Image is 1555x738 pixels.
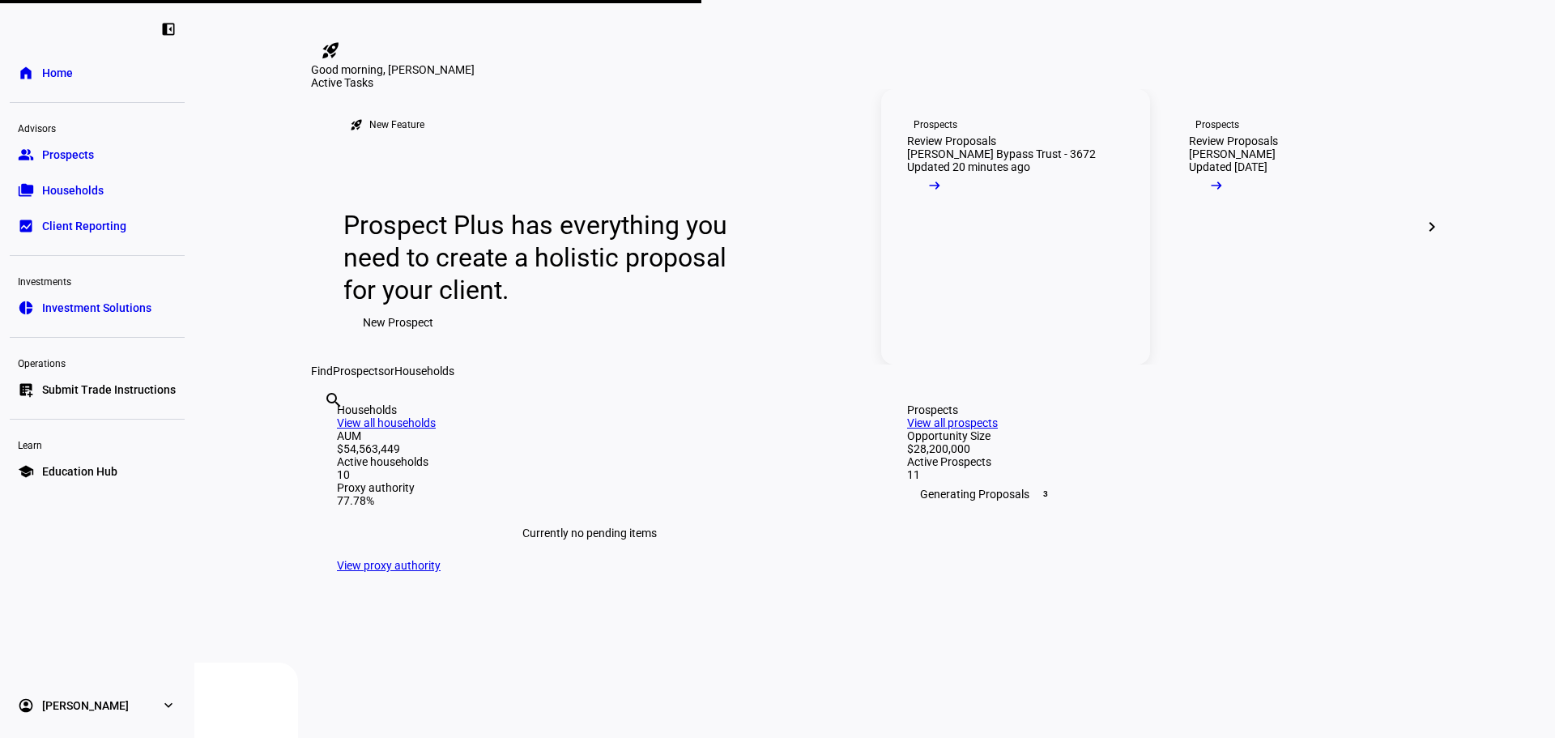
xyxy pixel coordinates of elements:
[10,433,185,455] div: Learn
[10,292,185,324] a: pie_chartInvestment Solutions
[1208,177,1225,194] mat-icon: arrow_right_alt
[907,455,1412,468] div: Active Prospects
[18,300,34,316] eth-mat-symbol: pie_chart
[18,382,34,398] eth-mat-symbol: list_alt_add
[337,507,842,559] div: Currently no pending items
[914,118,957,131] div: Prospects
[42,382,176,398] span: Submit Trade Instructions
[18,697,34,714] eth-mat-symbol: account_circle
[42,182,104,198] span: Households
[1163,89,1432,365] a: ProspectsReview Proposals[PERSON_NAME]Updated [DATE]
[907,403,1412,416] div: Prospects
[1189,147,1276,160] div: [PERSON_NAME]
[907,481,1412,507] div: Generating Proposals
[18,182,34,198] eth-mat-symbol: folder_copy
[350,118,363,131] mat-icon: rocket_launch
[10,351,185,373] div: Operations
[907,442,1412,455] div: $28,200,000
[337,559,441,572] a: View proxy authority
[907,160,1030,173] div: Updated 20 minutes ago
[337,455,842,468] div: Active households
[1039,488,1052,501] span: 3
[881,89,1150,365] a: ProspectsReview Proposals[PERSON_NAME] Bypass Trust - 3672Updated 20 minutes ago
[363,306,433,339] span: New Prospect
[1422,217,1442,237] mat-icon: chevron_right
[907,416,998,429] a: View all prospects
[311,76,1438,89] div: Active Tasks
[907,468,1412,481] div: 11
[394,365,454,378] span: Households
[42,65,73,81] span: Home
[333,365,384,378] span: Prospects
[324,412,327,432] input: Enter name of prospect or household
[10,139,185,171] a: groupProspects
[42,697,129,714] span: [PERSON_NAME]
[10,174,185,207] a: folder_copyHouseholds
[42,300,151,316] span: Investment Solutions
[160,697,177,714] eth-mat-symbol: expand_more
[10,269,185,292] div: Investments
[18,463,34,480] eth-mat-symbol: school
[337,416,436,429] a: View all households
[311,63,1438,76] div: Good morning, [PERSON_NAME]
[1189,160,1267,173] div: Updated [DATE]
[927,177,943,194] mat-icon: arrow_right_alt
[337,468,842,481] div: 10
[10,210,185,242] a: bid_landscapeClient Reporting
[907,147,1096,160] div: [PERSON_NAME] Bypass Trust - 3672
[343,306,453,339] button: New Prospect
[337,481,842,494] div: Proxy authority
[337,494,842,507] div: 77.78%
[160,21,177,37] eth-mat-symbol: left_panel_close
[321,41,340,60] mat-icon: rocket_launch
[369,118,424,131] div: New Feature
[907,429,1412,442] div: Opportunity Size
[337,403,842,416] div: Households
[343,209,743,306] div: Prospect Plus has everything you need to create a holistic proposal for your client.
[324,390,343,410] mat-icon: search
[907,134,996,147] div: Review Proposals
[311,365,1438,378] div: Find or
[337,442,842,455] div: $54,563,449
[42,147,94,163] span: Prospects
[1189,134,1278,147] div: Review Proposals
[10,116,185,139] div: Advisors
[1195,118,1239,131] div: Prospects
[18,147,34,163] eth-mat-symbol: group
[42,463,117,480] span: Education Hub
[18,65,34,81] eth-mat-symbol: home
[10,57,185,89] a: homeHome
[337,429,842,442] div: AUM
[42,218,126,234] span: Client Reporting
[18,218,34,234] eth-mat-symbol: bid_landscape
